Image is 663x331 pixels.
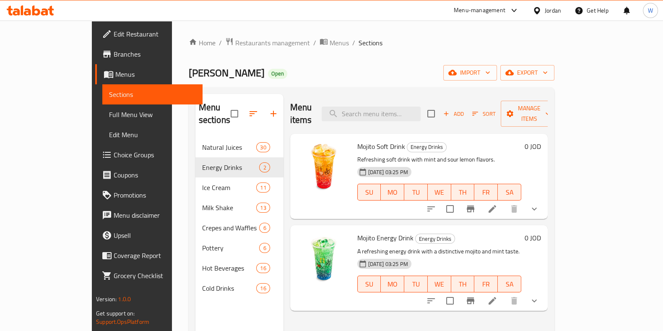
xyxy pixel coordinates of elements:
[195,198,283,218] div: Milk Shake13
[256,203,270,213] div: items
[195,134,283,302] nav: Menu sections
[202,243,260,253] span: Pottery
[114,170,196,180] span: Coupons
[500,65,554,81] button: export
[95,266,203,286] a: Grocery Checklist
[498,276,521,292] button: SA
[202,142,257,152] span: Natural Juices
[487,204,497,214] a: Edit menu item
[225,37,310,48] a: Restaurants management
[202,162,260,172] span: Energy Drinks
[297,141,351,194] img: Mojito Soft Drink
[195,258,283,278] div: Hot Beverages16
[501,278,518,290] span: SA
[313,38,316,48] li: /
[259,243,270,253] div: items
[95,145,203,165] a: Choice Groups
[202,223,260,233] span: Crepes and Waffles
[501,186,518,198] span: SA
[525,141,541,152] h6: 0 JOD
[95,205,203,225] a: Menu disclaimer
[455,278,471,290] span: TH
[202,263,257,273] span: Hot Beverages
[263,104,283,124] button: Add section
[357,232,413,244] span: Mojito Energy Drink
[474,276,498,292] button: FR
[114,150,196,160] span: Choice Groups
[95,165,203,185] a: Coupons
[257,284,269,292] span: 16
[422,105,440,122] span: Select section
[415,234,455,244] div: Energy Drinks
[114,190,196,200] span: Promotions
[384,278,401,290] span: MO
[95,44,203,64] a: Branches
[352,38,355,48] li: /
[357,154,521,165] p: Refreshing soft drink with mint and sour lemon flavors.
[259,223,270,233] div: items
[96,308,135,319] span: Get support on:
[384,186,401,198] span: MO
[504,291,524,311] button: delete
[202,203,257,213] div: Milk Shake
[428,276,451,292] button: WE
[102,84,203,104] a: Sections
[529,204,539,214] svg: Show Choices
[404,184,428,201] button: TU
[460,199,481,219] button: Branch-specific-item
[202,283,257,293] div: Cold Drinks
[545,6,561,15] div: Jordan
[259,162,270,172] div: items
[381,184,404,201] button: MO
[102,104,203,125] a: Full Menu View
[460,291,481,311] button: Branch-specific-item
[109,109,196,120] span: Full Menu View
[501,101,557,127] button: Manage items
[441,292,459,310] span: Select to update
[256,263,270,273] div: items
[109,89,196,99] span: Sections
[268,70,287,77] span: Open
[507,68,548,78] span: export
[114,210,196,220] span: Menu disclaimer
[421,199,441,219] button: sort-choices
[109,130,196,140] span: Edit Menu
[451,184,475,201] button: TH
[440,107,467,120] button: Add
[365,168,411,176] span: [DATE] 03:25 PM
[451,276,475,292] button: TH
[118,294,131,305] span: 1.0.0
[408,278,424,290] span: TU
[96,294,117,305] span: Version:
[421,291,441,311] button: sort-choices
[195,157,283,177] div: Energy Drinks2
[524,199,544,219] button: show more
[330,38,349,48] span: Menus
[260,244,269,252] span: 6
[525,232,541,244] h6: 0 JOD
[114,29,196,39] span: Edit Restaurant
[243,104,263,124] span: Sort sections
[257,184,269,192] span: 11
[95,24,203,44] a: Edit Restaurant
[442,109,465,119] span: Add
[260,224,269,232] span: 6
[450,68,490,78] span: import
[440,107,467,120] span: Add item
[431,278,448,290] span: WE
[407,142,447,152] div: Energy Drinks
[361,186,378,198] span: SU
[441,200,459,218] span: Select to update
[455,186,471,198] span: TH
[256,142,270,152] div: items
[95,64,203,84] a: Menus
[504,199,524,219] button: delete
[357,276,381,292] button: SU
[226,105,243,122] span: Select all sections
[428,184,451,201] button: WE
[322,107,421,121] input: search
[260,164,269,172] span: 2
[257,204,269,212] span: 13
